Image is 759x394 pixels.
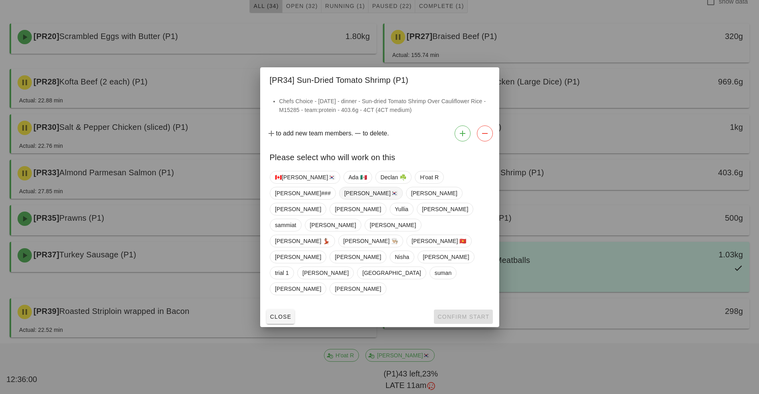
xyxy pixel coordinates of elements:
[260,145,499,168] div: Please select who will work on this
[275,219,296,231] span: sammiat
[275,187,331,199] span: [PERSON_NAME]###
[275,251,321,263] span: [PERSON_NAME]
[422,203,468,215] span: [PERSON_NAME]
[310,219,356,231] span: [PERSON_NAME]
[335,251,381,263] span: [PERSON_NAME]
[275,267,289,279] span: trial 1
[380,171,406,183] span: Declan ☘️
[279,97,490,114] li: Chefs Choice - [DATE] - dinner - Sun-dried Tomato Shrimp Over Cauliflower Rice - M15285 - team:pr...
[335,283,381,295] span: [PERSON_NAME]
[270,314,292,320] span: Close
[343,235,398,247] span: [PERSON_NAME] 👨🏼‍🍳
[370,219,416,231] span: [PERSON_NAME]
[275,203,321,215] span: [PERSON_NAME]
[275,171,335,183] span: 🇨🇦[PERSON_NAME]🇰🇷
[411,187,457,199] span: [PERSON_NAME]
[275,283,321,295] span: [PERSON_NAME]
[302,267,348,279] span: [PERSON_NAME]
[348,171,367,183] span: Ada 🇲🇽
[260,67,499,90] div: [PR34] Sun-Dried Tomato Shrimp (P1)
[275,235,330,247] span: [PERSON_NAME] 💃🏽
[394,203,408,215] span: Yullia
[434,267,451,279] span: suman
[344,187,398,199] span: [PERSON_NAME]🇰🇷
[335,203,381,215] span: [PERSON_NAME]
[412,235,467,247] span: [PERSON_NAME] 🇻🇳
[420,171,439,183] span: H'oat R
[394,251,409,263] span: Nisha
[267,310,295,324] button: Close
[260,122,499,145] div: to add new team members. to delete.
[362,267,421,279] span: [GEOGRAPHIC_DATA]
[423,251,469,263] span: [PERSON_NAME]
